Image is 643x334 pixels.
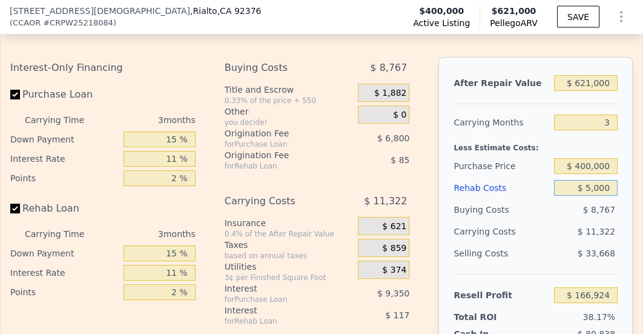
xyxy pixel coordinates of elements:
div: 3 months [92,110,196,130]
span: $ 374 [382,265,406,276]
span: [STREET_ADDRESS][DEMOGRAPHIC_DATA] [10,5,190,17]
button: SAVE [557,6,599,28]
span: $ 859 [382,243,406,254]
span: $ 8,767 [583,205,615,215]
div: Rehab Costs [453,177,549,199]
div: for Rehab Loan [225,316,333,326]
span: $ 8,767 [370,57,407,79]
div: Interest-Only Financing [10,57,196,79]
span: $ 11,322 [578,227,615,236]
span: $621,000 [492,6,536,16]
span: $ 117 [385,310,409,320]
span: Active Listing [413,17,470,29]
input: Purchase Loan [10,90,20,99]
div: Interest Rate [10,263,119,282]
div: Carrying Time [25,110,87,130]
span: # CRPW25218084 [43,17,113,29]
span: $400,000 [420,5,464,17]
div: Buying Costs [453,199,549,221]
span: $ 621 [382,221,406,232]
div: Carrying Time [25,224,87,244]
div: Origination Fee [225,127,333,139]
div: based on annual taxes [225,251,354,261]
span: Pellego ARV [490,17,538,29]
div: you decide! [225,118,354,127]
div: Carrying Months [453,112,549,133]
div: Utilities [225,261,354,273]
div: Less Estimate Costs: [453,133,618,155]
span: CCAOR [13,17,41,29]
span: $ 85 [391,155,409,165]
div: Resell Profit [453,284,549,306]
div: for Rehab Loan [225,161,333,171]
div: Down Payment [10,244,119,263]
div: Insurance [225,217,354,229]
span: $ 33,668 [578,249,615,258]
span: $ 11,322 [364,190,407,212]
input: Rehab Loan [10,204,20,213]
div: for Purchase Loan [225,295,333,304]
div: Buying Costs [225,57,333,79]
span: $ 6,800 [377,133,409,143]
div: Carrying Costs [225,190,333,212]
label: Purchase Loan [10,84,119,105]
span: 38.17% [583,312,615,322]
div: Points [10,169,119,188]
span: $ 1,882 [374,88,406,99]
span: , CA 92376 [217,6,262,16]
div: Purchase Price [453,155,549,177]
div: Carrying Costs [453,221,515,242]
div: After Repair Value [453,72,549,94]
span: $ 9,350 [377,289,409,298]
div: Interest [225,304,333,316]
label: Rehab Loan [10,198,119,219]
div: Taxes [225,239,354,251]
div: Down Payment [10,130,119,149]
div: 3¢ per Finished Square Foot [225,273,354,282]
div: 3 months [92,224,196,244]
div: 0.33% of the price + 550 [225,96,354,105]
div: 0.4% of the After Repair Value [225,229,354,239]
div: Other [225,105,354,118]
div: Origination Fee [225,149,333,161]
div: Interest Rate [10,149,119,169]
span: $ 0 [393,110,406,121]
span: , Rialto [190,5,261,17]
div: Points [10,282,119,302]
div: Title and Escrow [225,84,354,96]
div: Total ROI [453,311,513,323]
div: Selling Costs [453,242,549,264]
div: Interest [225,282,333,295]
div: ( ) [10,17,116,29]
button: Show Options [609,5,633,29]
div: for Purchase Loan [225,139,333,149]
